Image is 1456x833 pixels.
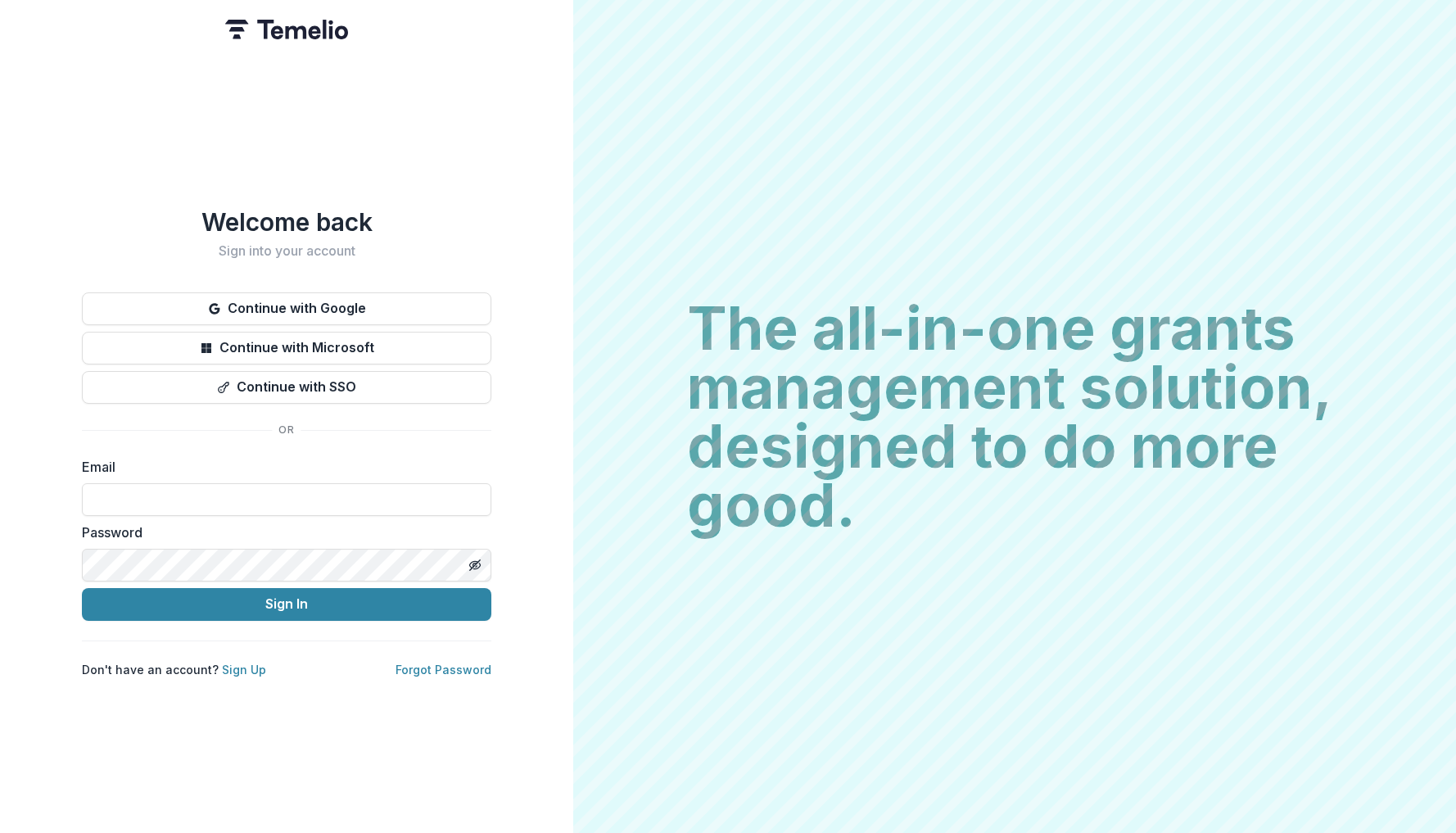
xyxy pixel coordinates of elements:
[82,371,491,404] button: Continue with SSO
[82,457,482,477] label: Email
[82,523,482,542] label: Password
[82,243,491,259] h2: Sign into your account
[396,663,491,677] a: Forgot Password
[82,207,491,237] h1: Welcome back
[225,20,348,39] img: Temelio
[82,661,266,678] p: Don't have an account?
[82,588,491,621] button: Sign In
[462,552,488,578] button: Toggle password visibility
[222,663,266,677] a: Sign Up
[82,292,491,325] button: Continue with Google
[82,332,491,364] button: Continue with Microsoft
